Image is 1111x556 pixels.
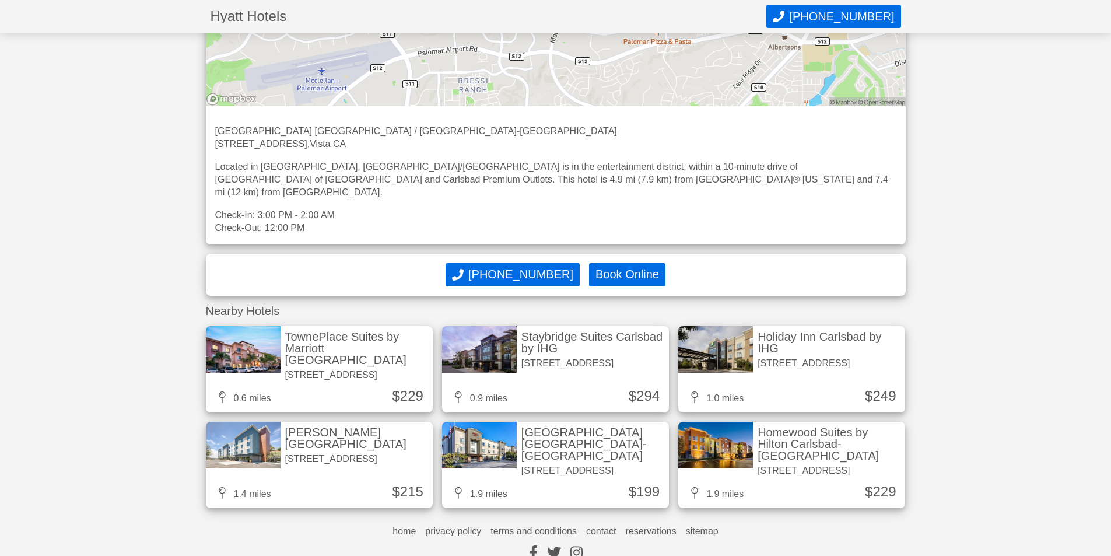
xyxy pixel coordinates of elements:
[521,359,664,368] div: [STREET_ADDRESS]
[446,263,580,286] button: Call
[626,527,677,536] a: reservations
[215,391,271,403] div: 0.6 miles
[285,454,428,464] div: [STREET_ADDRESS]
[521,331,664,354] div: Staybridge Suites Carlsbad by IHG
[678,326,905,412] a: Holiday Inn Carlsbad by IHGHoliday Inn Carlsbad by IHG[STREET_ADDRESS]1.0 miles$249
[206,422,281,468] img: Ayres Hotel Vista Carlsbad
[468,268,573,281] span: [PHONE_NUMBER]
[490,527,577,536] a: terms and conditions
[758,359,900,368] div: [STREET_ADDRESS]
[589,263,665,286] button: Book Online
[442,326,669,412] a: Staybridge Suites Carlsbad by IHGStaybridge Suites Carlsbad by IHG[STREET_ADDRESS]0.9 miles$294
[215,138,896,151] p: [STREET_ADDRESS],
[285,426,428,450] div: [PERSON_NAME][GEOGRAPHIC_DATA]
[206,326,433,412] a: TownePlace Suites by Marriott San Diego VistaTownePlace Suites by Marriott [GEOGRAPHIC_DATA][STRE...
[442,422,669,508] a: Hampton Inn Carlsbad-North San Diego County[GEOGRAPHIC_DATA] [GEOGRAPHIC_DATA]-[GEOGRAPHIC_DATA][...
[206,326,281,373] img: TownePlace Suites by Marriott San Diego Vista
[678,422,753,468] img: Homewood Suites by Hilton Carlsbad-North San Diego County
[758,426,900,461] div: Homewood Suites by Hilton Carlsbad-[GEOGRAPHIC_DATA]
[285,370,428,380] div: [STREET_ADDRESS]
[688,487,744,499] div: 1.9 miles
[678,326,753,373] img: Holiday Inn Carlsbad by IHG
[392,389,423,403] div: $229
[586,527,616,536] a: contact
[285,331,428,366] div: TownePlace Suites by Marriott [GEOGRAPHIC_DATA]
[521,466,664,475] div: [STREET_ADDRESS]
[206,422,433,508] a: Ayres Hotel Vista Carlsbad[PERSON_NAME][GEOGRAPHIC_DATA][STREET_ADDRESS]1.4 miles$215
[215,209,896,222] p: Check-In: 3:00 PM - 2:00 AM
[215,222,896,235] p: Check-Out: 12:00 PM
[686,527,719,536] a: sitemap
[215,160,896,200] div: Located in [GEOGRAPHIC_DATA], [GEOGRAPHIC_DATA]/[GEOGRAPHIC_DATA] is in the entertainment distric...
[766,5,900,28] button: Call
[425,527,481,536] a: privacy policy
[789,10,894,23] span: [PHONE_NUMBER]
[392,527,416,536] a: home
[215,125,896,138] p: [GEOGRAPHIC_DATA] [GEOGRAPHIC_DATA] / [GEOGRAPHIC_DATA]-[GEOGRAPHIC_DATA]
[678,422,905,508] a: Homewood Suites by Hilton Carlsbad-North San Diego CountyHomewood Suites by Hilton Carlsbad-[GEOG...
[629,389,660,403] div: $294
[865,389,896,403] div: $249
[521,426,664,461] div: [GEOGRAPHIC_DATA] [GEOGRAPHIC_DATA]-[GEOGRAPHIC_DATA]
[688,391,744,403] div: 1.0 miles
[310,139,346,149] a: Vista CA
[758,331,900,354] div: Holiday Inn Carlsbad by IHG
[215,487,271,499] div: 1.4 miles
[392,485,423,499] div: $215
[758,466,900,475] div: [STREET_ADDRESS]
[442,422,517,468] img: Hampton Inn Carlsbad-North San Diego County
[629,485,660,499] div: $199
[451,391,507,403] div: 0.9 miles
[442,326,517,373] img: Staybridge Suites Carlsbad by IHG
[451,487,507,499] div: 1.9 miles
[206,305,906,317] div: Nearby Hotels
[211,9,767,23] h1: Hyatt Hotels
[865,485,896,499] div: $229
